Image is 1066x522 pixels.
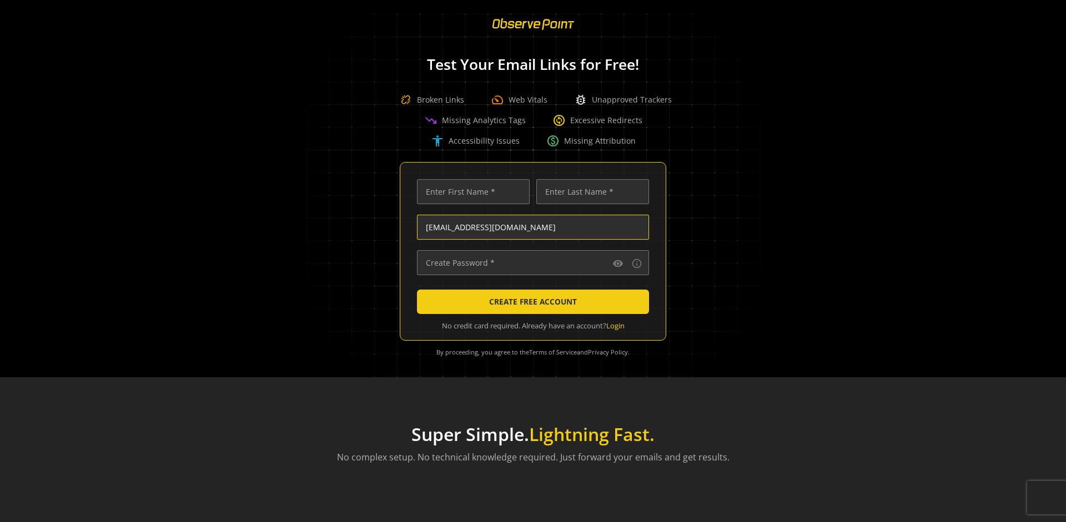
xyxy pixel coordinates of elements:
a: Login [606,321,625,331]
div: By proceeding, you agree to the and . [414,341,652,364]
span: CREATE FREE ACCOUNT [489,292,577,312]
input: Enter First Name * [417,179,530,204]
input: Enter Last Name * [536,179,649,204]
h1: Super Simple. [337,424,730,445]
div: Web Vitals [491,93,547,107]
button: CREATE FREE ACCOUNT [417,290,649,314]
mat-icon: visibility [612,258,623,269]
a: Terms of Service [529,348,577,356]
div: Missing Attribution [546,134,636,148]
span: trending_down [424,114,438,127]
span: paid [546,134,560,148]
mat-icon: info_outline [631,258,642,269]
div: Unapproved Trackers [574,93,672,107]
div: Missing Analytics Tags [424,114,526,127]
input: Create Password * [417,250,649,275]
span: change_circle [552,114,566,127]
span: speed [491,93,504,107]
div: Accessibility Issues [431,134,520,148]
p: No complex setup. No technical knowledge required. Just forward your emails and get results. [337,450,730,464]
span: Lightning Fast. [529,422,655,446]
div: No credit card required. Already have an account? [417,321,649,331]
span: accessibility [431,134,444,148]
a: ObservePoint Homepage [485,26,581,36]
div: Broken Links [395,89,464,111]
span: bug_report [574,93,587,107]
input: Enter Email Address (name@work-email.com) * [417,215,649,240]
a: Privacy Policy [588,348,628,356]
button: Password requirements [630,257,643,270]
div: Excessive Redirects [552,114,642,127]
img: Broken Link [395,89,417,111]
h1: Test Your Email Links for Free! [289,57,777,73]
